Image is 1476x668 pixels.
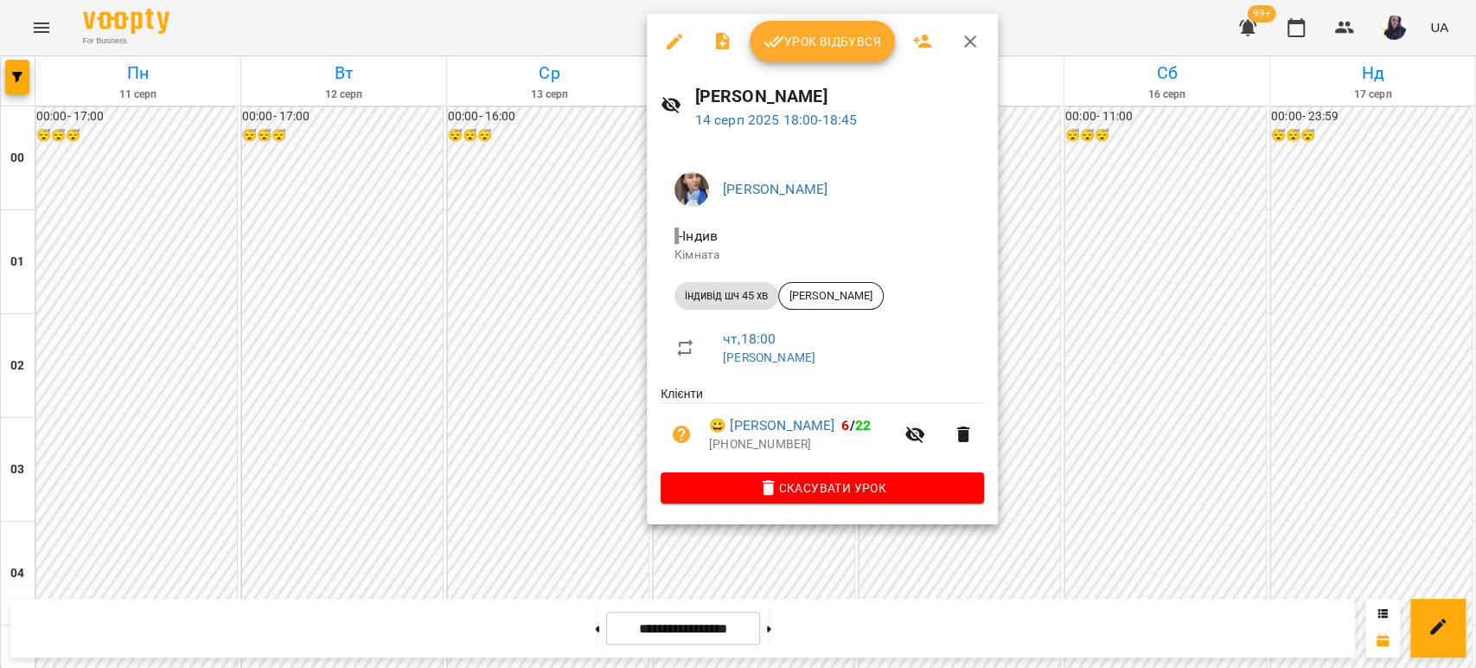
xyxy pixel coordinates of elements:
[709,415,834,436] a: 😀 [PERSON_NAME]
[764,31,881,52] span: Урок відбувся
[674,172,709,207] img: 727e98639bf378bfedd43b4b44319584.jpeg
[841,417,849,434] span: 6
[723,181,827,197] a: [PERSON_NAME]
[750,21,895,62] button: Урок відбувся
[674,247,970,264] p: Кімната
[709,436,894,453] p: [PHONE_NUMBER]
[695,112,858,128] a: 14 серп 2025 18:00-18:45
[723,350,815,364] a: [PERSON_NAME]
[778,282,884,310] div: [PERSON_NAME]
[674,228,721,244] span: - Індив
[661,385,984,472] ul: Клієнти
[661,414,702,455] button: Візит ще не сплачено. Додати оплату?
[723,331,776,347] a: чт , 18:00
[855,417,871,434] span: 22
[841,417,871,434] b: /
[695,83,984,110] h6: [PERSON_NAME]
[674,288,778,304] span: індивід шч 45 хв
[661,472,984,504] button: Скасувати Урок
[779,288,883,304] span: [PERSON_NAME]
[674,478,970,498] span: Скасувати Урок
